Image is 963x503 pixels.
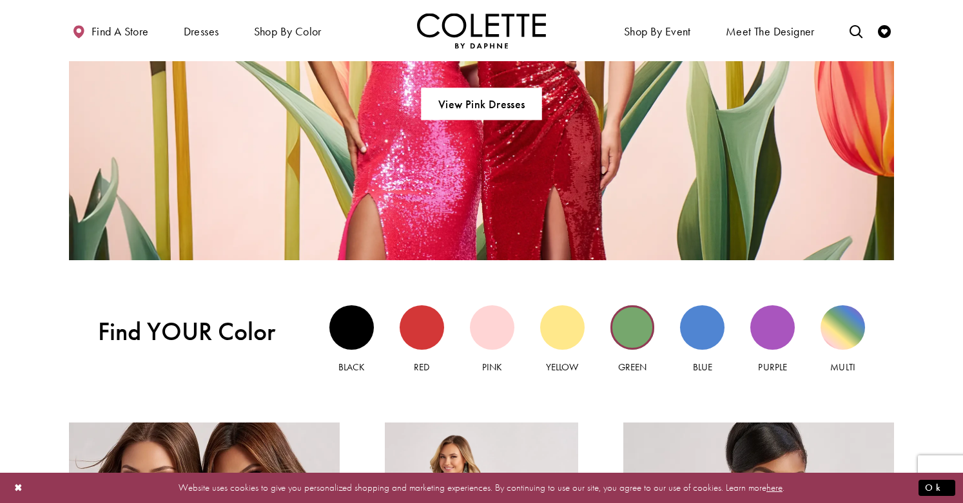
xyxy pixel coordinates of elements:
span: Meet the designer [726,25,815,38]
span: Shop by color [251,13,325,48]
a: Toggle search [846,13,866,48]
div: Blue view [680,305,725,350]
a: Check Wishlist [875,13,894,48]
a: Yellow view Yellow [540,305,585,374]
a: Green view Green [610,305,655,374]
span: Pink [482,361,502,374]
span: Purple [758,361,786,374]
a: Blue view Blue [680,305,725,374]
span: Find a store [92,25,149,38]
a: Pink view Pink [470,305,514,374]
span: Paint the Town Pink [309,12,654,62]
div: Pink view [470,305,514,350]
a: Purple view Purple [750,305,795,374]
span: Find YOUR Color [98,317,300,346]
div: Red view [400,305,444,350]
span: Red [414,361,429,374]
a: here [766,481,783,494]
div: Purple view [750,305,795,350]
div: Yellow view [540,305,585,350]
img: Colette by Daphne [417,13,546,48]
a: Find a store [69,13,151,48]
a: Meet the designer [723,13,818,48]
div: Black view [329,305,374,350]
span: Dresses [184,25,219,38]
a: View Pink Dresses [421,88,541,120]
a: Multi view Multi [821,305,865,374]
div: Green view [610,305,655,350]
button: Submit Dialog [919,480,955,496]
span: Shop By Event [624,25,691,38]
span: Yellow [546,361,578,374]
span: Blue [693,361,712,374]
a: Red view Red [400,305,444,374]
div: Multi view [821,305,865,350]
span: Black [338,361,365,374]
button: Close Dialog [8,477,30,499]
span: Green [618,361,647,374]
p: Website uses cookies to give you personalized shopping and marketing experiences. By continuing t... [93,479,870,497]
a: Visit Home Page [417,13,546,48]
span: Shop by color [254,25,322,38]
span: Shop By Event [621,13,694,48]
span: Multi [830,361,855,374]
span: Dresses [180,13,222,48]
a: Black view Black [329,305,374,374]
